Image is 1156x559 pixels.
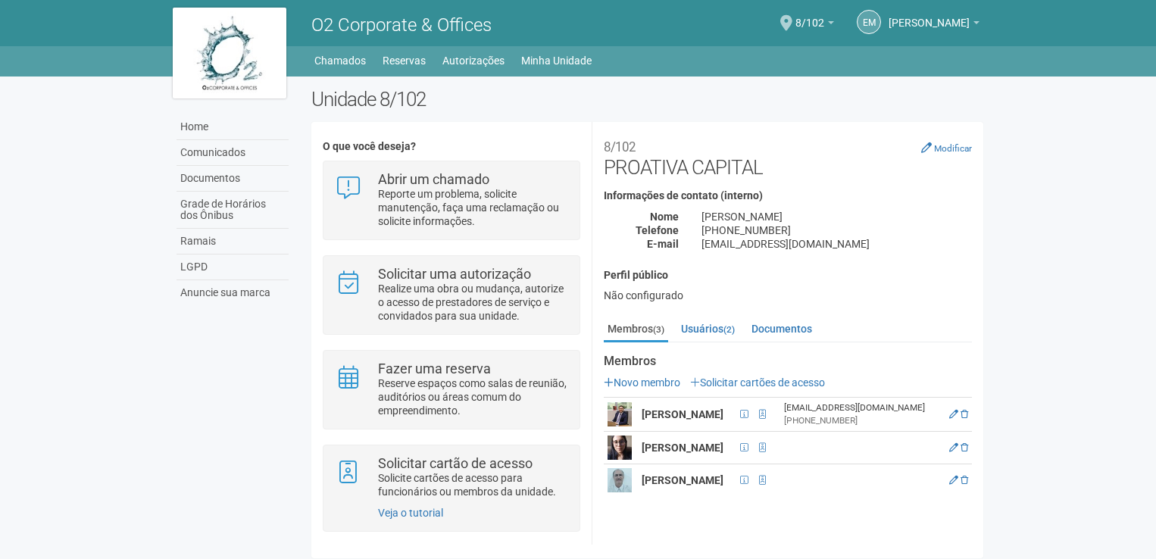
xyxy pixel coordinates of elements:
[311,14,492,36] span: O2 Corporate & Offices
[921,142,972,154] a: Modificar
[690,376,825,389] a: Solicitar cartões de acesso
[177,280,289,305] a: Anuncie sua marca
[961,442,968,453] a: Excluir membro
[748,317,816,340] a: Documentos
[934,143,972,154] small: Modificar
[642,474,723,486] strong: [PERSON_NAME]
[636,224,679,236] strong: Telefone
[642,442,723,454] strong: [PERSON_NAME]
[335,457,567,498] a: Solicitar cartão de acesso Solicite cartões de acesso para funcionários ou membros da unidade.
[335,173,567,228] a: Abrir um chamado Reporte um problema, solicite manutenção, faça uma reclamação ou solicite inform...
[378,376,568,417] p: Reserve espaços como salas de reunião, auditórios ou áreas comum do empreendimento.
[604,139,636,155] small: 8/102
[604,270,972,281] h4: Perfil público
[604,133,972,179] h2: PROATIVA CAPITAL
[961,475,968,486] a: Excluir membro
[961,409,968,420] a: Excluir membro
[311,88,983,111] h2: Unidade 8/102
[177,140,289,166] a: Comunicados
[677,317,739,340] a: Usuários(2)
[949,442,958,453] a: Editar membro
[784,401,939,414] div: [EMAIL_ADDRESS][DOMAIN_NAME]
[177,114,289,140] a: Home
[335,267,567,323] a: Solicitar uma autorização Realize uma obra ou mudança, autorize o acesso de prestadores de serviç...
[795,2,824,29] span: 8/102
[378,455,533,471] strong: Solicitar cartão de acesso
[608,468,632,492] img: user.png
[177,229,289,255] a: Ramais
[378,266,531,282] strong: Solicitar uma autorização
[173,8,286,98] img: logo.jpg
[608,402,632,426] img: user.png
[857,10,881,34] a: EM
[177,255,289,280] a: LGPD
[723,324,735,335] small: (2)
[690,237,983,251] div: [EMAIL_ADDRESS][DOMAIN_NAME]
[642,408,723,420] strong: [PERSON_NAME]
[177,192,289,229] a: Grade de Horários dos Ônibus
[653,324,664,335] small: (3)
[690,210,983,223] div: [PERSON_NAME]
[647,238,679,250] strong: E-mail
[177,166,289,192] a: Documentos
[442,50,505,71] a: Autorizações
[378,471,568,498] p: Solicite cartões de acesso para funcionários ou membros da unidade.
[784,414,939,427] div: [PHONE_NUMBER]
[650,211,679,223] strong: Nome
[378,171,489,187] strong: Abrir um chamado
[608,436,632,460] img: user.png
[604,289,972,302] div: Não configurado
[604,317,668,342] a: Membros(3)
[949,409,958,420] a: Editar membro
[604,354,972,368] strong: Membros
[335,362,567,417] a: Fazer uma reserva Reserve espaços como salas de reunião, auditórios ou áreas comum do empreendime...
[795,19,834,31] a: 8/102
[323,141,580,152] h4: O que você deseja?
[521,50,592,71] a: Minha Unidade
[889,19,979,31] a: [PERSON_NAME]
[378,187,568,228] p: Reporte um problema, solicite manutenção, faça uma reclamação ou solicite informações.
[378,507,443,519] a: Veja o tutorial
[690,223,983,237] div: [PHONE_NUMBER]
[889,2,970,29] span: Ellen Medeiros
[949,475,958,486] a: Editar membro
[383,50,426,71] a: Reservas
[604,190,972,201] h4: Informações de contato (interno)
[378,361,491,376] strong: Fazer uma reserva
[604,376,680,389] a: Novo membro
[378,282,568,323] p: Realize uma obra ou mudança, autorize o acesso de prestadores de serviço e convidados para sua un...
[314,50,366,71] a: Chamados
